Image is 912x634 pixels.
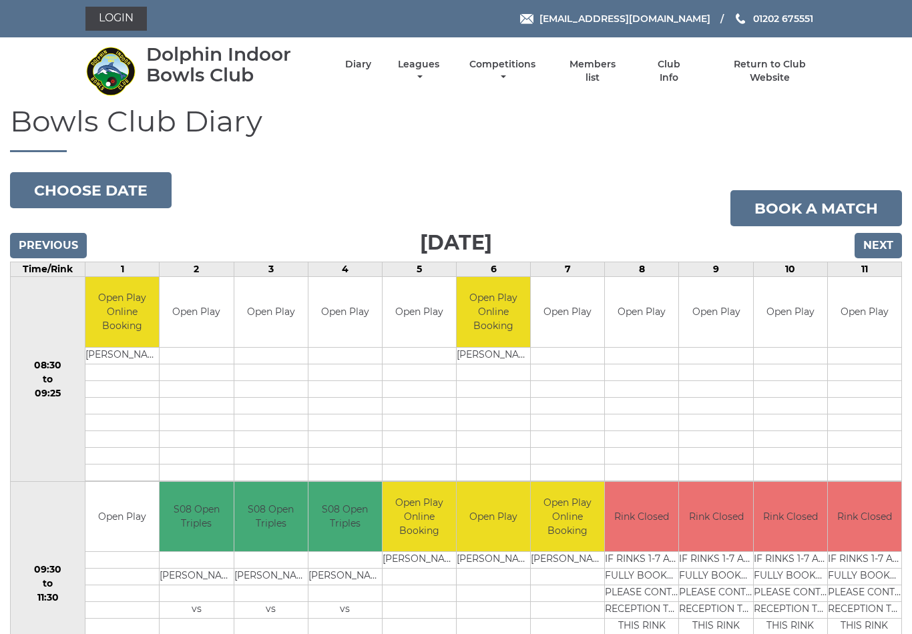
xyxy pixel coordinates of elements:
td: Open Play [308,277,382,347]
td: S08 Open Triples [160,482,233,552]
td: [PERSON_NAME] [383,552,456,569]
td: Rink Closed [679,482,752,552]
td: [PERSON_NAME] [308,569,382,585]
td: Open Play Online Booking [457,277,530,347]
td: S08 Open Triples [234,482,308,552]
td: [PERSON_NAME] [234,569,308,585]
a: Book a match [730,190,902,226]
td: 6 [457,262,531,277]
input: Previous [10,233,87,258]
a: Members list [562,58,624,84]
td: IF RINKS 1-7 ARE [828,552,901,569]
td: 7 [531,262,605,277]
td: Rink Closed [828,482,901,552]
td: [PERSON_NAME] [85,347,159,364]
td: Open Play [605,277,678,347]
a: Leagues [395,58,443,84]
td: IF RINKS 1-7 ARE [679,552,752,569]
td: vs [308,602,382,619]
td: 08:30 to 09:25 [11,277,85,482]
td: 4 [308,262,382,277]
img: Phone us [736,13,745,24]
td: Open Play [234,277,308,347]
a: Competitions [466,58,539,84]
td: 2 [160,262,234,277]
a: Diary [345,58,371,71]
td: IF RINKS 1-7 ARE [605,552,678,569]
h1: Bowls Club Diary [10,105,902,152]
td: [PERSON_NAME] [160,569,233,585]
td: Rink Closed [605,482,678,552]
img: Dolphin Indoor Bowls Club [85,46,136,96]
a: Club Info [647,58,690,84]
span: [EMAIL_ADDRESS][DOMAIN_NAME] [539,13,710,25]
td: Open Play [531,277,604,347]
td: 1 [85,262,160,277]
td: RECEPTION TO BOOK [754,602,827,619]
td: FULLY BOOKED [679,569,752,585]
img: Email [520,14,533,24]
a: Return to Club Website [714,58,827,84]
td: Open Play [457,482,530,552]
span: 01202 675551 [753,13,813,25]
td: Open Play [828,277,901,347]
input: Next [855,233,902,258]
td: [PERSON_NAME] [457,552,530,569]
a: Email [EMAIL_ADDRESS][DOMAIN_NAME] [520,11,710,26]
td: 9 [679,262,753,277]
td: 10 [753,262,827,277]
button: Choose date [10,172,172,208]
td: FULLY BOOKED [605,569,678,585]
a: Phone us 01202 675551 [734,11,813,26]
td: PLEASE CONTACT [679,585,752,602]
td: 5 [382,262,456,277]
td: Open Play Online Booking [85,277,159,347]
td: [PERSON_NAME] [457,347,530,364]
td: Open Play Online Booking [531,482,604,552]
td: FULLY BOOKED [828,569,901,585]
a: Login [85,7,147,31]
td: [PERSON_NAME] [531,552,604,569]
td: Open Play [754,277,827,347]
td: 3 [234,262,308,277]
td: Open Play [85,482,159,552]
td: Open Play Online Booking [383,482,456,552]
td: 8 [605,262,679,277]
td: vs [160,602,233,619]
td: Open Play [160,277,233,347]
td: Open Play [383,277,456,347]
div: Dolphin Indoor Bowls Club [146,44,322,85]
td: S08 Open Triples [308,482,382,552]
td: FULLY BOOKED [754,569,827,585]
td: PLEASE CONTACT [605,585,678,602]
td: Rink Closed [754,482,827,552]
td: RECEPTION TO BOOK [679,602,752,619]
td: PLEASE CONTACT [754,585,827,602]
td: RECEPTION TO BOOK [605,602,678,619]
td: Time/Rink [11,262,85,277]
td: Open Play [679,277,752,347]
td: IF RINKS 1-7 ARE [754,552,827,569]
td: 11 [827,262,901,277]
td: vs [234,602,308,619]
td: PLEASE CONTACT [828,585,901,602]
td: RECEPTION TO BOOK [828,602,901,619]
